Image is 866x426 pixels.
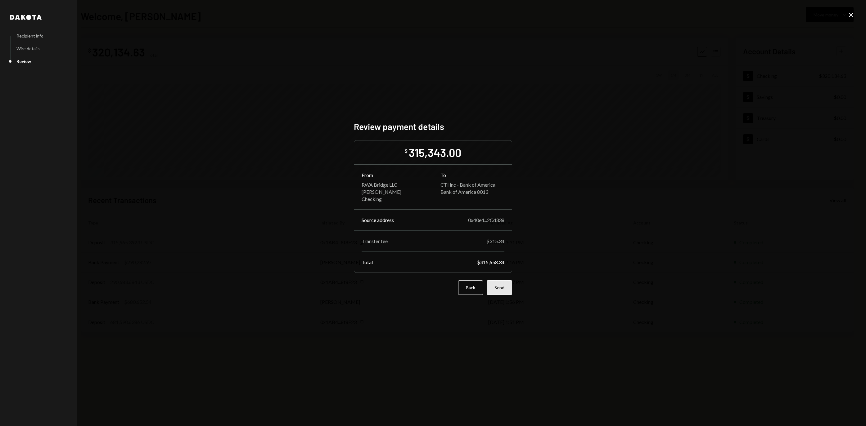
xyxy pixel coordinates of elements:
div: To [440,172,504,178]
div: $315.34 [486,238,504,244]
div: 0x40e4...2Cd338 [468,217,504,223]
div: Transfer fee [362,238,388,244]
div: Source address [362,217,394,223]
div: $315,658.34 [477,259,504,265]
button: Send [487,280,512,295]
div: Recipient info [16,33,43,38]
h2: Review payment details [354,121,512,133]
div: $ [405,148,408,154]
div: Checking [362,196,425,202]
div: CTI inc - Bank of America [440,182,504,188]
div: RWA Bridge LLC [362,182,425,188]
button: Back [458,280,483,295]
div: From [362,172,425,178]
div: Bank of America 8013 [440,189,504,195]
div: Wire details [16,46,40,51]
div: 315,343.00 [409,145,461,159]
div: Review [16,59,31,64]
div: [PERSON_NAME] [362,189,425,195]
div: Total [362,259,373,265]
